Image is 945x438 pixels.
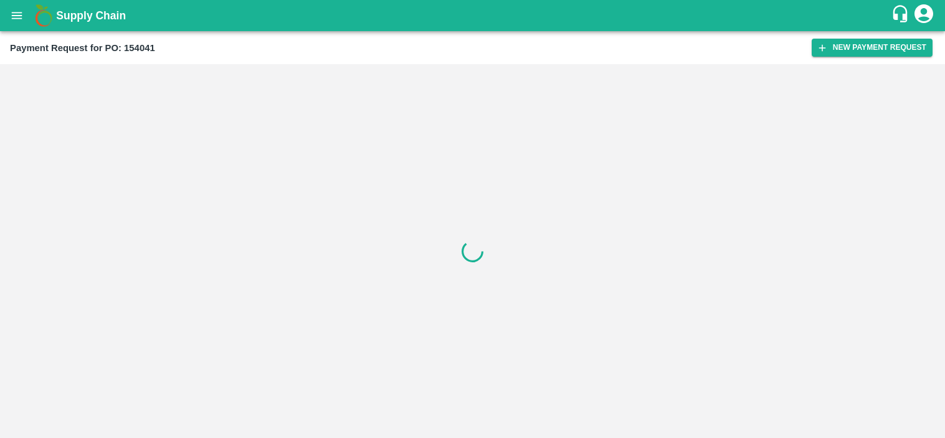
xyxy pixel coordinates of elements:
button: New Payment Request [812,39,933,57]
a: Supply Chain [56,7,891,24]
div: account of current user [913,2,935,29]
button: open drawer [2,1,31,30]
img: logo [31,3,56,28]
div: customer-support [891,4,913,27]
b: Payment Request for PO: 154041 [10,43,155,53]
b: Supply Chain [56,9,126,22]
